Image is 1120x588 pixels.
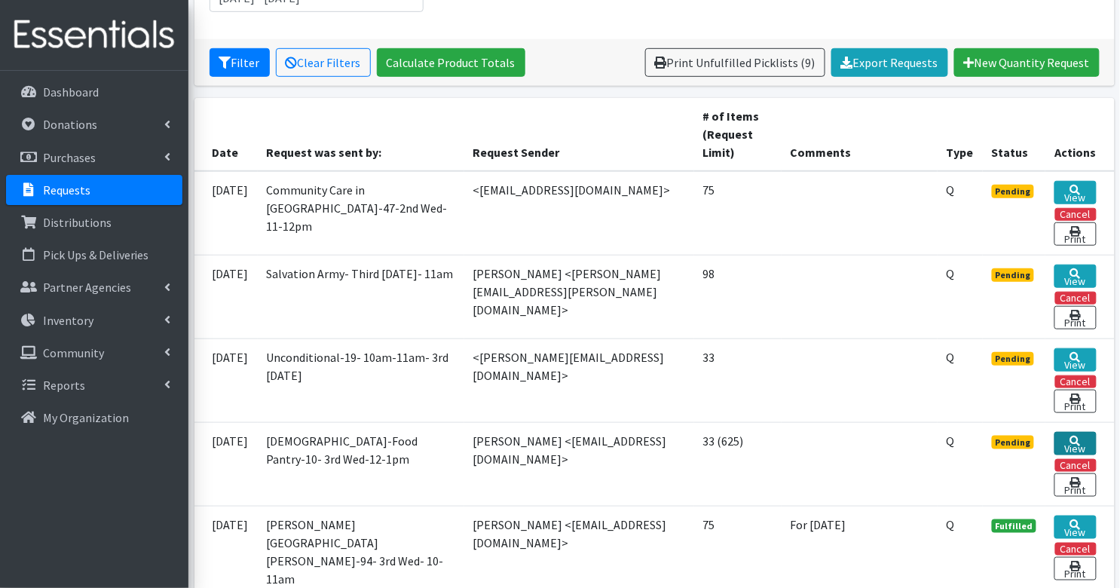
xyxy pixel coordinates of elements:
[6,403,182,433] a: My Organization
[694,98,782,171] th: # of Items (Request Limit)
[276,48,371,77] a: Clear Filters
[6,272,182,302] a: Partner Agencies
[1054,306,1096,329] a: Print
[1055,208,1097,221] button: Cancel
[6,109,182,139] a: Donations
[43,280,131,295] p: Partner Agencies
[194,98,258,171] th: Date
[947,517,955,532] abbr: Quantity
[258,171,464,256] td: Community Care in [GEOGRAPHIC_DATA]-47-2nd Wed- 11-12pm
[782,98,938,171] th: Comments
[1054,516,1096,539] a: View
[464,338,694,422] td: <[PERSON_NAME][EMAIL_ADDRESS][DOMAIN_NAME]>
[1055,375,1097,388] button: Cancel
[258,338,464,422] td: Unconditional-19- 10am-11am- 3rd [DATE]
[831,48,948,77] a: Export Requests
[43,345,104,360] p: Community
[464,171,694,256] td: <[EMAIL_ADDRESS][DOMAIN_NAME]>
[1054,557,1096,580] a: Print
[6,175,182,205] a: Requests
[1054,473,1096,497] a: Print
[43,410,129,425] p: My Organization
[6,77,182,107] a: Dashboard
[947,350,955,365] abbr: Quantity
[464,422,694,506] td: [PERSON_NAME] <[EMAIL_ADDRESS][DOMAIN_NAME]>
[6,240,182,270] a: Pick Ups & Deliveries
[947,182,955,198] abbr: Quantity
[1045,98,1114,171] th: Actions
[258,422,464,506] td: [DEMOGRAPHIC_DATA]-Food Pantry-10- 3rd Wed-12-1pm
[947,433,955,449] abbr: Quantity
[954,48,1100,77] a: New Quantity Request
[43,150,96,165] p: Purchases
[194,338,258,422] td: [DATE]
[1055,543,1097,556] button: Cancel
[43,117,97,132] p: Donations
[1055,292,1097,305] button: Cancel
[1054,222,1096,246] a: Print
[43,182,90,198] p: Requests
[43,247,149,262] p: Pick Ups & Deliveries
[6,338,182,368] a: Community
[210,48,270,77] button: Filter
[194,171,258,256] td: [DATE]
[6,207,182,237] a: Distributions
[983,98,1046,171] th: Status
[1054,265,1096,288] a: View
[1054,432,1096,455] a: View
[43,215,112,230] p: Distributions
[43,84,99,100] p: Dashboard
[645,48,825,77] a: Print Unfulfilled Picklists (9)
[1054,390,1096,413] a: Print
[6,142,182,173] a: Purchases
[6,370,182,400] a: Reports
[992,185,1035,198] span: Pending
[377,48,525,77] a: Calculate Product Totals
[194,255,258,338] td: [DATE]
[938,98,983,171] th: Type
[43,378,85,393] p: Reports
[258,98,464,171] th: Request was sent by:
[992,436,1035,449] span: Pending
[694,255,782,338] td: 98
[1054,348,1096,372] a: View
[992,352,1035,366] span: Pending
[258,255,464,338] td: Salvation Army- Third [DATE]- 11am
[694,171,782,256] td: 75
[1054,181,1096,204] a: View
[6,10,182,60] img: HumanEssentials
[694,338,782,422] td: 33
[992,519,1037,533] span: Fulfilled
[694,422,782,506] td: 33 (625)
[992,268,1035,282] span: Pending
[947,266,955,281] abbr: Quantity
[464,255,694,338] td: [PERSON_NAME] <[PERSON_NAME][EMAIL_ADDRESS][PERSON_NAME][DOMAIN_NAME]>
[194,422,258,506] td: [DATE]
[43,313,93,328] p: Inventory
[464,98,694,171] th: Request Sender
[6,305,182,335] a: Inventory
[1055,459,1097,472] button: Cancel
